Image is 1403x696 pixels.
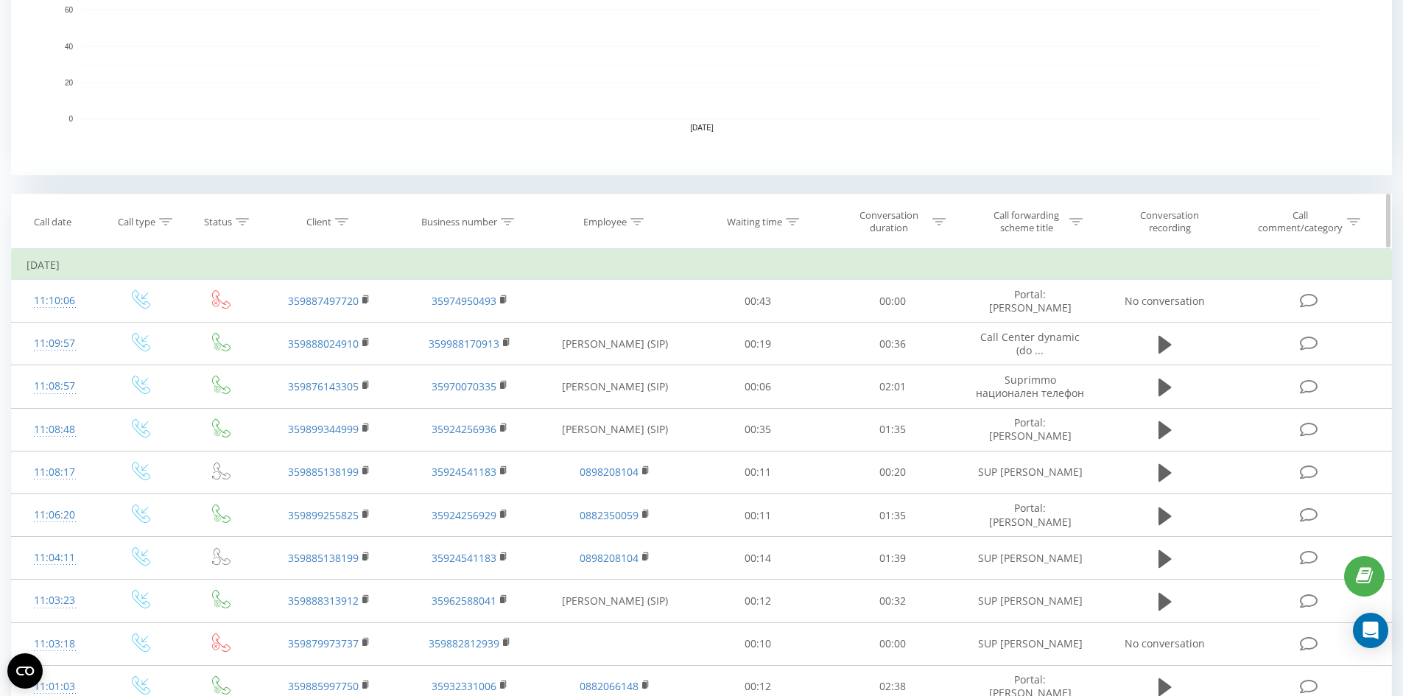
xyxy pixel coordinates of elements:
td: 00:32 [826,580,960,622]
a: 359885138199 [288,465,359,479]
div: Call comment/category [1257,209,1343,234]
text: 0 [68,115,73,123]
td: 00:00 [826,280,960,323]
td: 00:36 [826,323,960,365]
a: 0898208104 [580,465,639,479]
div: Call forwarding scheme title [987,209,1066,234]
a: 359876143305 [288,379,359,393]
td: 00:11 [691,494,826,537]
td: SUP [PERSON_NAME] [960,622,1100,665]
a: 35974950493 [432,294,496,308]
a: 0898208104 [580,551,639,565]
td: Suprimmo национален телефон [960,365,1100,408]
a: 359899255825 [288,508,359,522]
span: No conversation [1125,636,1205,650]
a: 35924256929 [432,508,496,522]
div: 11:04:11 [27,544,83,572]
div: 11:06:20 [27,501,83,530]
td: 00:06 [691,365,826,408]
div: Business number [421,216,497,228]
a: 0882066148 [580,679,639,693]
div: Waiting time [727,216,782,228]
td: 00:11 [691,451,826,493]
a: 359887497720 [288,294,359,308]
a: 359882812939 [429,636,499,650]
td: 00:19 [691,323,826,365]
a: 35924256936 [432,422,496,436]
td: [PERSON_NAME] (SIP) [540,365,691,408]
text: 60 [65,7,74,15]
td: SUP [PERSON_NAME] [960,537,1100,580]
a: 359885138199 [288,551,359,565]
div: 11:08:48 [27,415,83,444]
div: 11:10:06 [27,287,83,315]
div: Employee [583,216,627,228]
td: 01:35 [826,408,960,451]
text: 20 [65,79,74,87]
a: 0882350059 [580,508,639,522]
div: Call type [118,216,155,228]
div: 11:03:18 [27,630,83,658]
td: 00:10 [691,622,826,665]
td: SUP [PERSON_NAME] [960,580,1100,622]
div: Open Intercom Messenger [1353,613,1388,648]
td: 00:12 [691,580,826,622]
a: 359988170913 [429,337,499,351]
div: Conversation duration [850,209,929,234]
div: 11:09:57 [27,329,83,358]
td: 00:00 [826,622,960,665]
div: Client [306,216,331,228]
a: 35924541183 [432,551,496,565]
td: 02:01 [826,365,960,408]
a: 35970070335 [432,379,496,393]
td: Portal: [PERSON_NAME] [960,408,1100,451]
div: 11:08:57 [27,372,83,401]
div: 11:08:17 [27,458,83,487]
td: 01:39 [826,537,960,580]
td: [PERSON_NAME] (SIP) [540,408,691,451]
button: Open CMP widget [7,653,43,689]
td: [PERSON_NAME] (SIP) [540,580,691,622]
a: 359899344999 [288,422,359,436]
td: Portal: [PERSON_NAME] [960,494,1100,537]
td: [DATE] [12,250,1392,280]
text: [DATE] [690,124,714,132]
td: 00:35 [691,408,826,451]
span: Call Center dynamic (do ... [980,330,1080,357]
td: SUP [PERSON_NAME] [960,451,1100,493]
td: Portal: [PERSON_NAME] [960,280,1100,323]
a: 359888313912 [288,594,359,608]
text: 40 [65,43,74,51]
div: Conversation recording [1122,209,1217,234]
a: 359888024910 [288,337,359,351]
div: 11:03:23 [27,586,83,615]
a: 359879973737 [288,636,359,650]
a: 359885997750 [288,679,359,693]
td: [PERSON_NAME] (SIP) [540,323,691,365]
a: 35962588041 [432,594,496,608]
td: 00:43 [691,280,826,323]
div: Call date [34,216,71,228]
td: 00:14 [691,537,826,580]
div: Status [204,216,232,228]
a: 35924541183 [432,465,496,479]
td: 01:35 [826,494,960,537]
td: 00:20 [826,451,960,493]
a: 35932331006 [432,679,496,693]
span: No conversation [1125,294,1205,308]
